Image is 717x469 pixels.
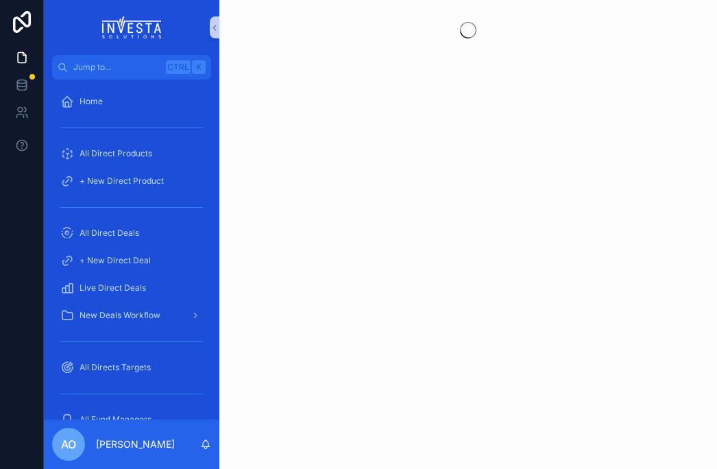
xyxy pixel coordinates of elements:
a: + New Direct Product [52,169,211,193]
span: + New Direct Deal [80,255,151,266]
span: Jump to... [73,62,160,73]
a: New Deals Workflow [52,303,211,328]
span: All Direct Products [80,148,152,159]
img: App logo [102,16,162,38]
span: Live Direct Deals [80,282,146,293]
span: All Directs Targets [80,362,151,373]
p: [PERSON_NAME] [96,437,175,451]
span: Home [80,96,103,107]
span: New Deals Workflow [80,310,160,321]
a: All Fund Managers [52,407,211,432]
a: + New Direct Deal [52,248,211,273]
span: + New Direct Product [80,176,164,187]
a: All Direct Deals [52,221,211,245]
a: All Directs Targets [52,355,211,380]
div: scrollable content [44,80,219,420]
a: Home [52,89,211,114]
span: All Direct Deals [80,228,139,239]
span: Ctrl [166,60,191,74]
button: Jump to...CtrlK [52,55,211,80]
a: Live Direct Deals [52,276,211,300]
span: K [193,62,204,73]
span: All Fund Managers [80,414,151,425]
span: AO [61,436,76,453]
a: All Direct Products [52,141,211,166]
